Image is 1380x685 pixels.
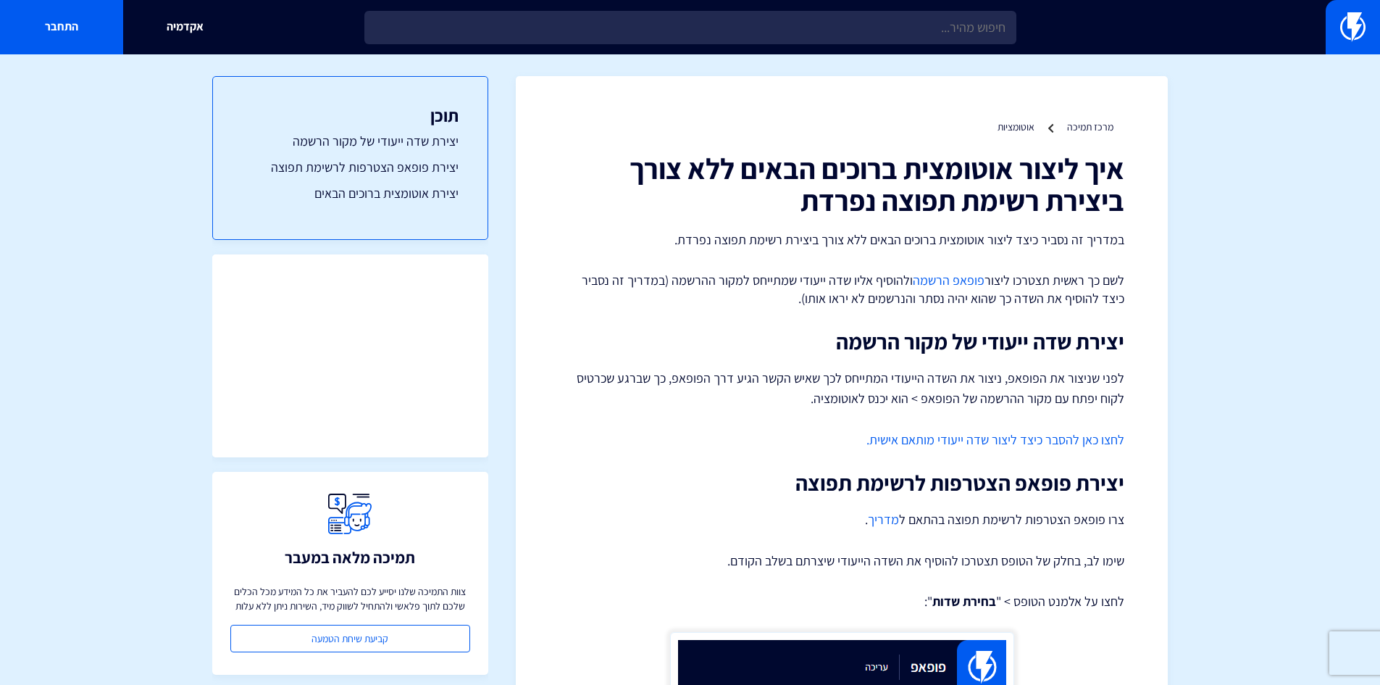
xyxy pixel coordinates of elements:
h2: יצירת שדה ייעודי של מקור הרשמה [559,330,1124,354]
a: לחצו כאן להסבר כיצד ליצור שדה ייעודי מותאם אישית. [866,431,1124,448]
p: לפני שניצור את הפופאפ, ניצור את השדה הייעודי המתייחס לכך שאיש הקשר הגיע דרך הפופאפ, כך שברגע שכרט... [559,368,1124,409]
p: צרו פופאפ הצטרפות לרשימת תפוצה בהתאם ל . [559,510,1124,530]
a: יצירת אוטומצית ברוכים הבאים [242,184,459,203]
h1: איך ליצור אוטומצית ברוכים הבאים ללא צורך ביצירת רשימת תפוצה נפרדת [559,152,1124,216]
a: אוטומציות [998,120,1034,133]
p: שימו לב, בחלק של הטופס תצטרכו להוסיף את השדה הייעודי שיצרתם בשלב הקודם. [559,552,1124,570]
h3: תמיכה מלאה במעבר [285,549,415,566]
a: פופאפ הרשמה [913,272,984,288]
p: צוות התמיכה שלנו יסייע לכם להעביר את כל המידע מכל הכלים שלכם לתוך פלאשי ולהתחיל לשווק מיד, השירות... [230,584,470,613]
a: יצירת שדה ייעודי של מקור הרשמה [242,132,459,151]
p: לשם כך ראשית תצטרכו ליצור ולהוסיף אליו שדה ייעודי שמתייחס למקור ההרשמה (במדריך זה נסביר כיצד להוס... [559,271,1124,308]
strong: בחירת שדות [932,593,996,610]
p: במדריך זה נסביר כיצד ליצור אוטומצית ברוכים הבאים ללא צורך ביצירת רשימת תפוצה נפרדת. [559,231,1124,249]
a: יצירת פופאפ הצטרפות לרשימת תפוצה [242,158,459,177]
p: לחצו על אלמנט הטופס > " ": [559,592,1124,611]
a: קביעת שיחת הטמעה [230,625,470,652]
a: מרכז תמיכה [1067,120,1113,133]
h2: יצירת פופאפ הצטרפות לרשימת תפוצה [559,471,1124,495]
a: מדריך [868,511,899,528]
h3: תוכן [242,106,459,125]
input: חיפוש מהיר... [364,11,1016,44]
